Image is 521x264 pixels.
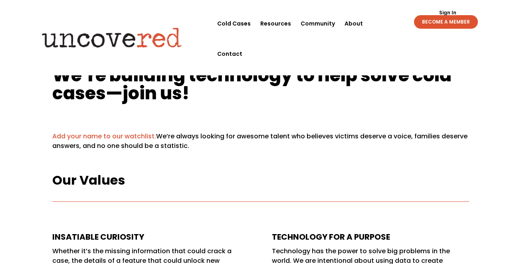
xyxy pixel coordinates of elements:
[52,231,144,242] strong: Insatiable Curiosity
[52,132,469,151] p: We’re always looking for awesome talent who believes victims deserve a voice, families deserve an...
[260,8,291,39] a: Resources
[414,15,478,29] a: BECOME A MEMBER
[217,39,242,69] a: Contact
[435,10,461,15] a: Sign In
[272,231,390,242] strong: Technology for a Purpose
[52,171,469,193] h3: Our Values
[35,22,189,53] img: Uncovered logo
[217,8,251,39] a: Cold Cases
[345,8,363,39] a: About
[301,8,335,39] a: Community
[52,132,156,141] a: Add your name to our watchlist.
[52,63,452,105] span: e’re building technology to help solve cold cases—join us!
[52,66,469,106] h1: W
